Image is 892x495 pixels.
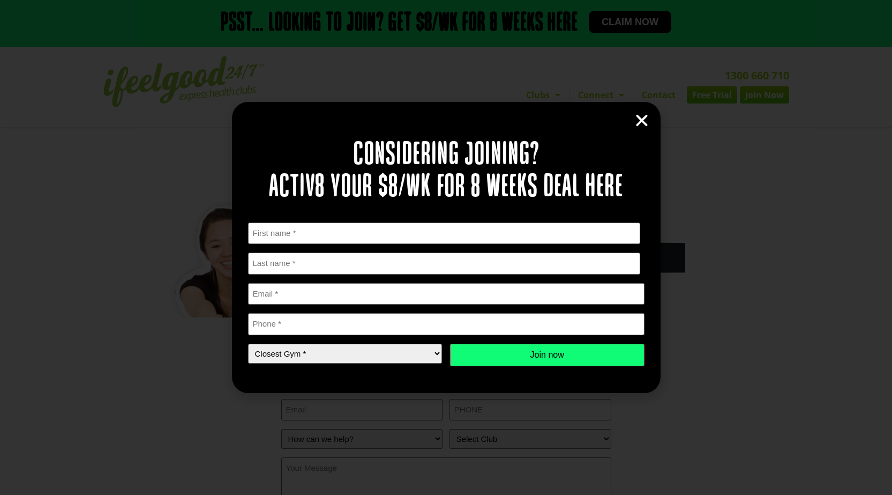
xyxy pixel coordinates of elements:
input: Phone * [248,313,644,335]
input: Last name * [248,253,641,275]
a: Close [634,113,650,129]
h2: Considering joining? Activ8 your $8/wk for 8 weeks deal here [248,139,644,204]
input: Join now [450,344,644,366]
input: Email * [248,283,644,305]
input: First name * [248,223,641,245]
